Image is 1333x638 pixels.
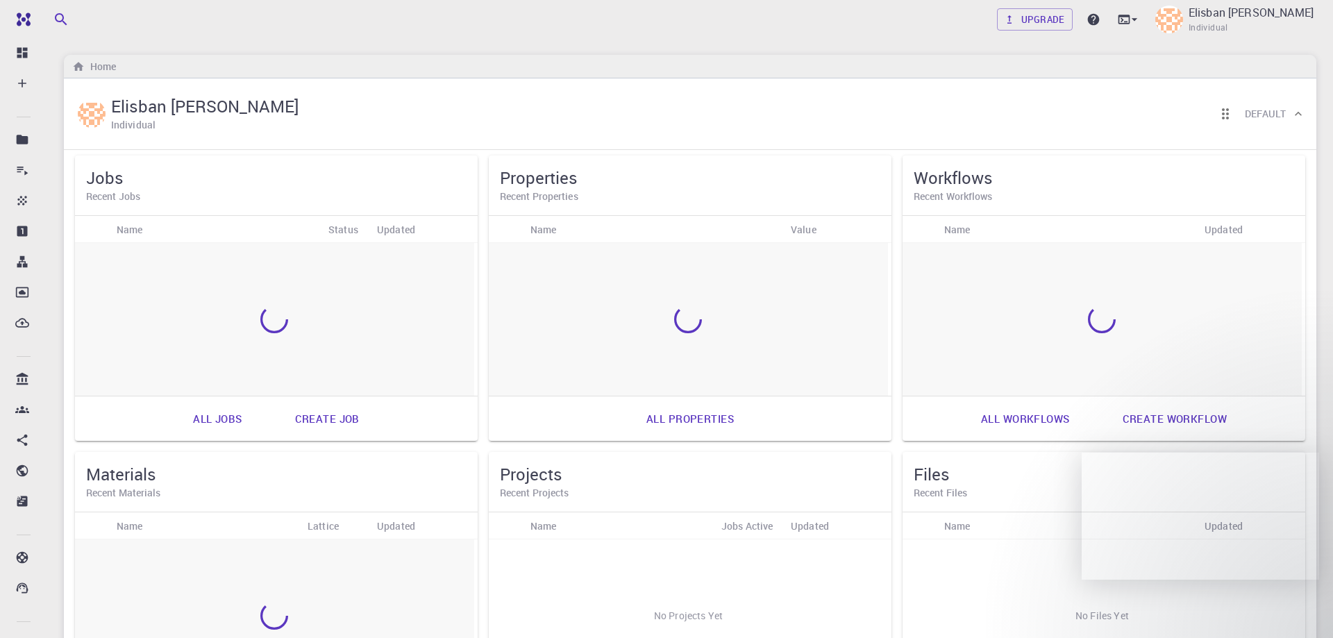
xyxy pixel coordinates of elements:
a: All workflows [966,402,1085,435]
div: Icon [489,216,523,243]
div: Jobs Active [721,512,773,539]
div: Updated [377,216,415,243]
h5: Properties [500,167,880,189]
h5: Workflows [914,167,1294,189]
div: Name [117,512,143,539]
h6: Home [85,59,116,74]
div: Name [944,512,971,539]
div: Lattice [308,512,339,539]
a: Create job [280,402,375,435]
div: Value [791,216,816,243]
a: All properties [631,402,749,435]
h5: Files [914,463,1294,485]
h5: Materials [86,463,467,485]
h6: Recent Jobs [86,189,467,204]
div: Name [110,512,301,539]
h6: Individual [111,117,156,133]
img: Elisban Juani Sacari Sacari [78,100,106,128]
div: Status [321,216,370,243]
div: Name [944,216,971,243]
iframe: Intercom live chat message [1082,453,1319,580]
div: Value [784,216,888,243]
div: Name [110,216,321,243]
div: Updated [370,216,474,243]
div: Icon [903,216,937,243]
h6: Recent Workflows [914,189,1294,204]
img: logo [11,12,31,26]
div: Updated [370,512,474,539]
h6: Recent Properties [500,189,880,204]
div: Icon [903,512,937,539]
a: All jobs [178,402,257,435]
h5: Jobs [86,167,467,189]
h6: Recent Materials [86,485,467,501]
a: Upgrade [997,8,1073,31]
div: Name [937,216,1198,243]
h6: Default [1245,106,1286,121]
div: Lattice [301,512,370,539]
div: Name [523,216,784,243]
h6: Recent Projects [500,485,880,501]
div: Icon [75,512,110,539]
h6: Recent Files [914,485,1294,501]
div: Jobs Active [714,512,784,539]
iframe: Intercom live chat [1286,591,1319,624]
div: Elisban Juani Sacari SacariElisban [PERSON_NAME]IndividualReorder cardsDefault [64,78,1316,150]
div: Updated [784,512,888,539]
div: Name [937,512,1198,539]
h5: Elisban [PERSON_NAME] [111,95,299,117]
span: Individual [1189,21,1228,35]
div: Updated [791,512,829,539]
a: Create workflow [1107,402,1242,435]
div: Name [523,512,714,539]
div: Name [117,216,143,243]
div: Updated [377,512,415,539]
img: Elisban Juani Sacari Sacari [1155,6,1183,33]
p: Elisban [PERSON_NAME] [1189,4,1314,21]
div: Name [530,512,557,539]
div: Updated [1205,216,1243,243]
button: Reorder cards [1212,100,1239,128]
div: Icon [75,216,110,243]
h5: Projects [500,463,880,485]
div: Status [328,216,358,243]
div: Name [530,216,557,243]
div: Updated [1198,216,1302,243]
div: Icon [489,512,523,539]
nav: breadcrumb [69,59,119,74]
